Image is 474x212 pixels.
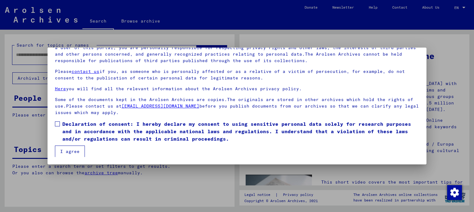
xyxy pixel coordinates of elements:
[55,96,419,116] p: Some of the documents kept in the Arolsen Archives are copies.The originals are stored in other a...
[55,86,419,92] p: you will find all the relevant information about the Arolsen Archives privacy policy.
[55,146,85,157] button: I agree
[72,69,99,74] a: contact us
[55,86,66,91] a: Here
[62,120,419,142] span: Declaration of consent: I hereby declare my consent to using sensitive personal data solely for r...
[447,185,462,200] img: Change consent
[122,103,199,109] a: [EMAIL_ADDRESS][DOMAIN_NAME]
[55,68,419,81] p: Please if you, as someone who is personally affected or as a relative of a victim of persecution,...
[55,38,419,64] p: Please note that this portal on victims of Nazi [MEDICAL_DATA] contains sensitive data on identif...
